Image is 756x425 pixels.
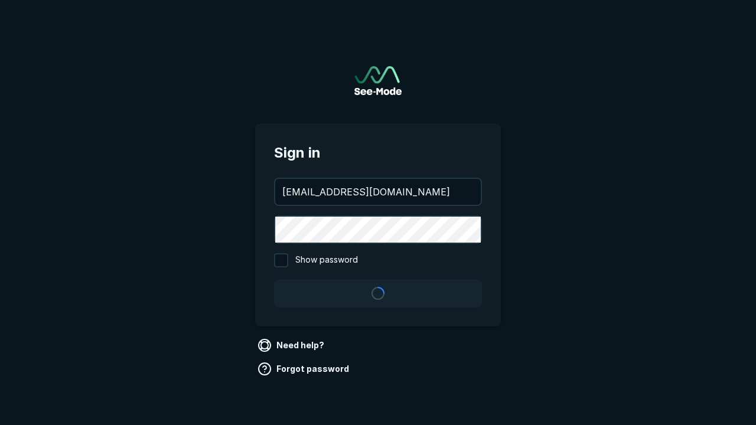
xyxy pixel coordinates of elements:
img: See-Mode Logo [354,66,402,95]
a: Go to sign in [354,66,402,95]
input: your@email.com [275,179,481,205]
a: Forgot password [255,359,354,378]
span: Sign in [274,142,482,164]
span: Show password [295,253,358,267]
a: Need help? [255,336,329,355]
